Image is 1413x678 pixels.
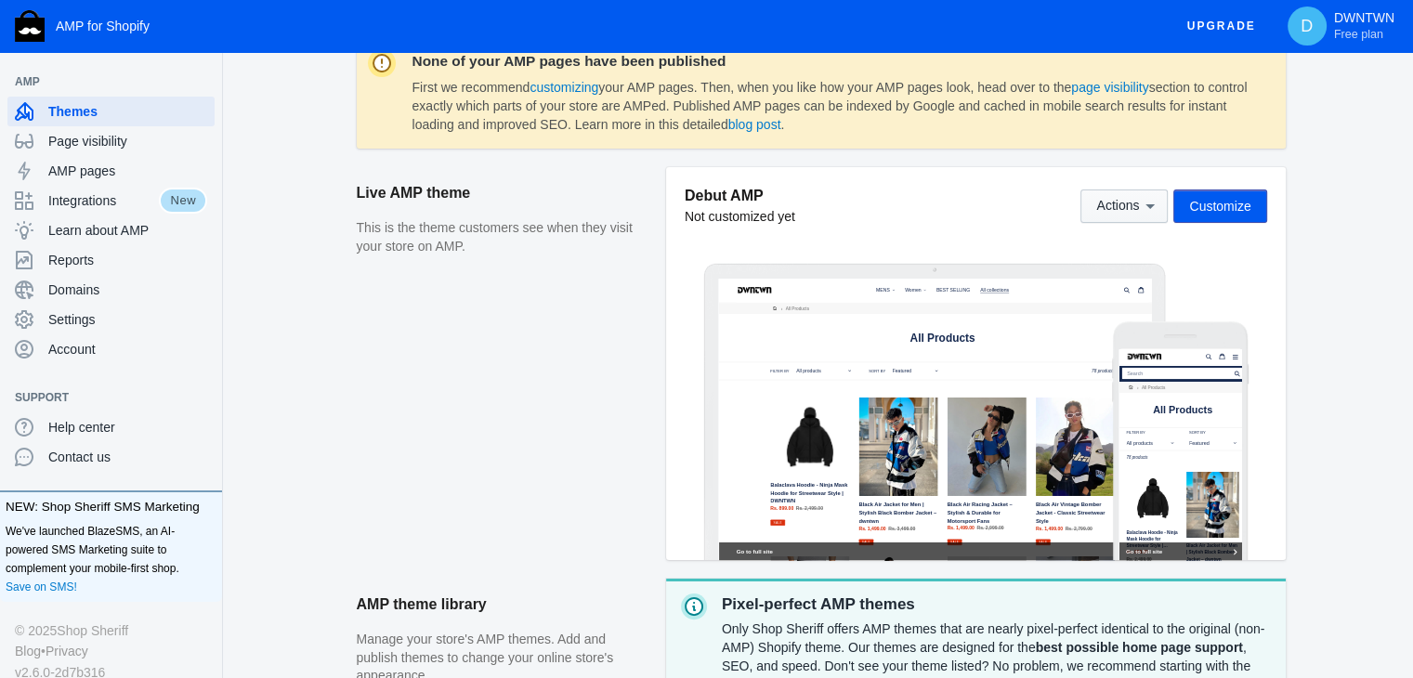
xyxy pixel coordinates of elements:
span: D [1298,17,1316,35]
span: 78 products [20,314,84,328]
span: Go to full site [20,585,328,610]
span: Themes [48,102,207,121]
button: Menu [321,6,360,43]
span: All collections [768,28,853,45]
span: BEST SELLING [639,28,738,45]
h5: Debut AMP [685,186,795,205]
label: Sort by [440,267,489,283]
a: Learn about AMP [7,215,215,245]
span: › [179,74,190,107]
button: Upgrade [1172,9,1271,44]
a: AMP pages [7,156,215,186]
span: AMP [15,72,189,91]
a: submit search [337,57,356,91]
span: Support [15,388,189,407]
span: All Products [193,74,268,107]
span: Account [48,340,207,359]
img: image [51,18,167,55]
span: Domains [48,280,207,299]
dd: First we recommend your AMP pages. Then, when you like how your AMP pages look, head over to the ... [412,79,1252,134]
h2: AMP theme library [357,579,648,631]
span: All Products [62,98,137,131]
p: This is the theme customers see when they visit your store on AMP. [357,219,648,255]
a: Privacy [46,641,88,661]
a: Settings [7,305,215,334]
a: blog post [728,117,781,132]
input: Search [7,57,365,91]
strong: best possible home page support [1036,640,1243,655]
img: Laptop frame [703,263,1167,560]
span: Integrations [48,191,159,210]
a: page visibility [1071,80,1148,95]
button: Add a sales channel [189,78,218,85]
span: Customize [1189,199,1250,214]
h2: Live AMP theme [357,167,648,219]
a: Home [17,98,51,132]
a: Account [7,334,215,364]
iframe: Drift Widget Chat Controller [1320,585,1391,656]
button: Customize [1173,189,1266,223]
a: BEST SELLING [630,23,747,50]
a: Domains [7,275,215,305]
span: Page visibility [48,132,207,150]
span: Help center [48,418,207,437]
button: Actions [1080,189,1168,223]
a: Themes [7,97,215,126]
span: 78 products [1095,267,1163,281]
label: Sort by [205,241,353,257]
span: › [49,98,59,131]
a: image [51,18,255,55]
div: © 2025 [15,620,207,641]
a: image [20,6,225,43]
div: Not customized yet [685,207,795,226]
label: Filter by [20,241,168,257]
img: image [20,6,137,43]
a: Blog [15,641,41,661]
span: All Products [98,164,273,198]
dt: None of your AMP pages have been published [412,53,1252,70]
span: Women [547,28,595,45]
span: Actions [1096,199,1139,214]
a: Contact us [7,442,215,472]
span: Upgrade [1187,9,1256,43]
span: MENS [462,28,502,45]
p: Pixel-perfect AMP themes [722,593,1271,616]
span: AMP pages [48,162,207,180]
button: MENS [452,23,526,50]
button: Women [538,23,619,50]
a: All collections [759,23,862,50]
a: Save on SMS! [6,578,77,596]
span: Reports [48,251,207,269]
p: DWNTWN [1334,10,1394,42]
a: Page visibility [7,126,215,156]
a: IntegrationsNew [7,186,215,215]
button: Add a sales channel [189,394,218,401]
span: Contact us [48,448,207,466]
span: AMP for Shopify [56,19,150,33]
a: Shop Sheriff [57,620,128,641]
span: Learn about AMP [48,221,207,240]
span: Settings [48,310,207,329]
a: Reports [7,245,215,275]
img: Mobile frame [1112,321,1249,560]
a: Home [148,73,182,108]
img: Shop Sheriff Logo [15,10,45,42]
span: Free plan [1334,27,1383,42]
div: • [15,641,207,661]
span: All Products [561,159,752,195]
span: New [159,188,207,214]
label: Filter by [151,267,207,283]
a: customizing [530,80,598,95]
